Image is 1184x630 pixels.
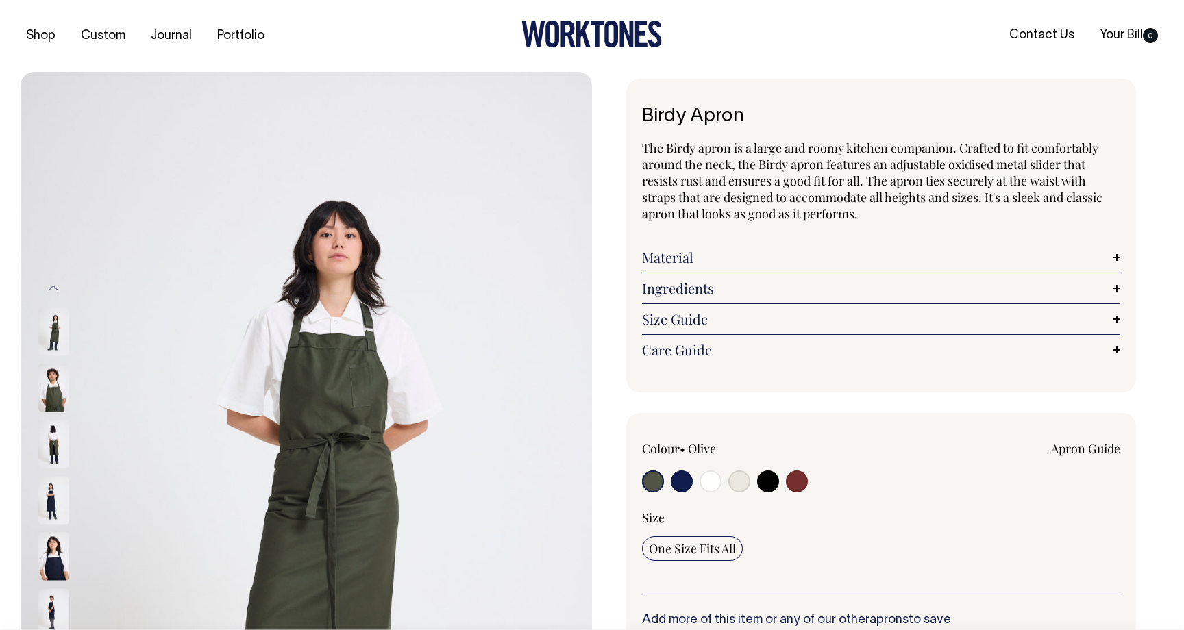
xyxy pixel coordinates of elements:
div: Size [642,509,1120,526]
span: • [680,440,685,457]
a: Portfolio [212,25,270,47]
a: Material [642,249,1120,266]
input: One Size Fits All [642,536,743,561]
h1: Birdy Apron [642,106,1120,127]
label: Olive [688,440,716,457]
img: olive [38,420,69,468]
a: Custom [75,25,131,47]
img: dark-navy [38,476,69,524]
a: Size Guide [642,311,1120,327]
a: Shop [21,25,61,47]
a: Apron Guide [1051,440,1120,457]
a: aprons [870,614,909,626]
a: Your Bill0 [1094,24,1163,47]
a: Care Guide [642,342,1120,358]
img: dark-navy [38,532,69,580]
span: One Size Fits All [649,540,736,557]
a: Ingredients [642,280,1120,297]
span: The Birdy apron is a large and roomy kitchen companion. Crafted to fit comfortably around the nec... [642,140,1102,222]
div: Colour [642,440,833,457]
a: Contact Us [1004,24,1080,47]
button: Previous [43,273,64,304]
a: Journal [145,25,197,47]
h6: Add more of this item or any of our other to save [642,614,1120,627]
img: olive [38,364,69,412]
img: olive [38,307,69,355]
span: 0 [1143,28,1158,43]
